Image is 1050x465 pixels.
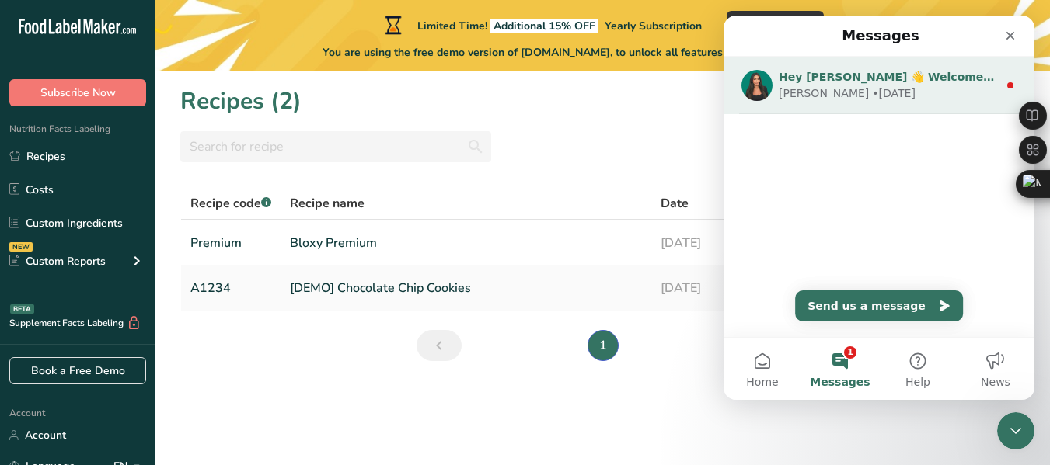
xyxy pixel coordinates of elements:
input: Search for recipe [180,131,491,162]
iframe: Intercom live chat [997,412,1034,449]
button: Subscribe Now [9,79,146,106]
a: Previous page [417,330,462,361]
div: Custom Reports [9,253,106,269]
span: Help [182,361,207,372]
button: Redeem Offer [727,11,824,38]
a: Premium [190,227,271,259]
button: Help [155,322,233,384]
span: Additional 15% OFF [490,19,598,33]
div: [PERSON_NAME] [55,70,145,86]
span: Subscribe Now [40,85,116,101]
h1: Recipes (2) [180,84,302,119]
span: Date [661,194,689,213]
span: Recipe code [190,195,271,212]
a: Book a Free Demo [9,357,146,384]
button: Send us a message [72,275,239,306]
a: A1234 [190,272,271,304]
a: [DEMO] Chocolate Chip Cookies [290,272,642,304]
iframe: Intercom live chat [724,16,1034,400]
div: Limited Time! [382,16,702,34]
span: News [257,361,287,372]
div: NEW [9,242,33,252]
a: [DATE] [661,227,766,259]
div: BETA [10,304,34,314]
span: Home [23,361,54,372]
span: Yearly Subscription [605,19,702,33]
div: • [DATE] [148,70,192,86]
a: [DATE] [661,272,766,304]
span: Hey [PERSON_NAME] 👋 Welcome to Food Label Maker🙌 Take a look around! If you have any questions, j... [55,55,860,68]
button: News [233,322,311,384]
a: Bloxy Premium [290,227,642,259]
button: Messages [78,322,155,384]
span: Messages [86,361,146,372]
span: Recipe name [290,194,365,213]
span: You are using the free demo version of [DOMAIN_NAME], to unlock all features please choose one of... [323,44,883,61]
